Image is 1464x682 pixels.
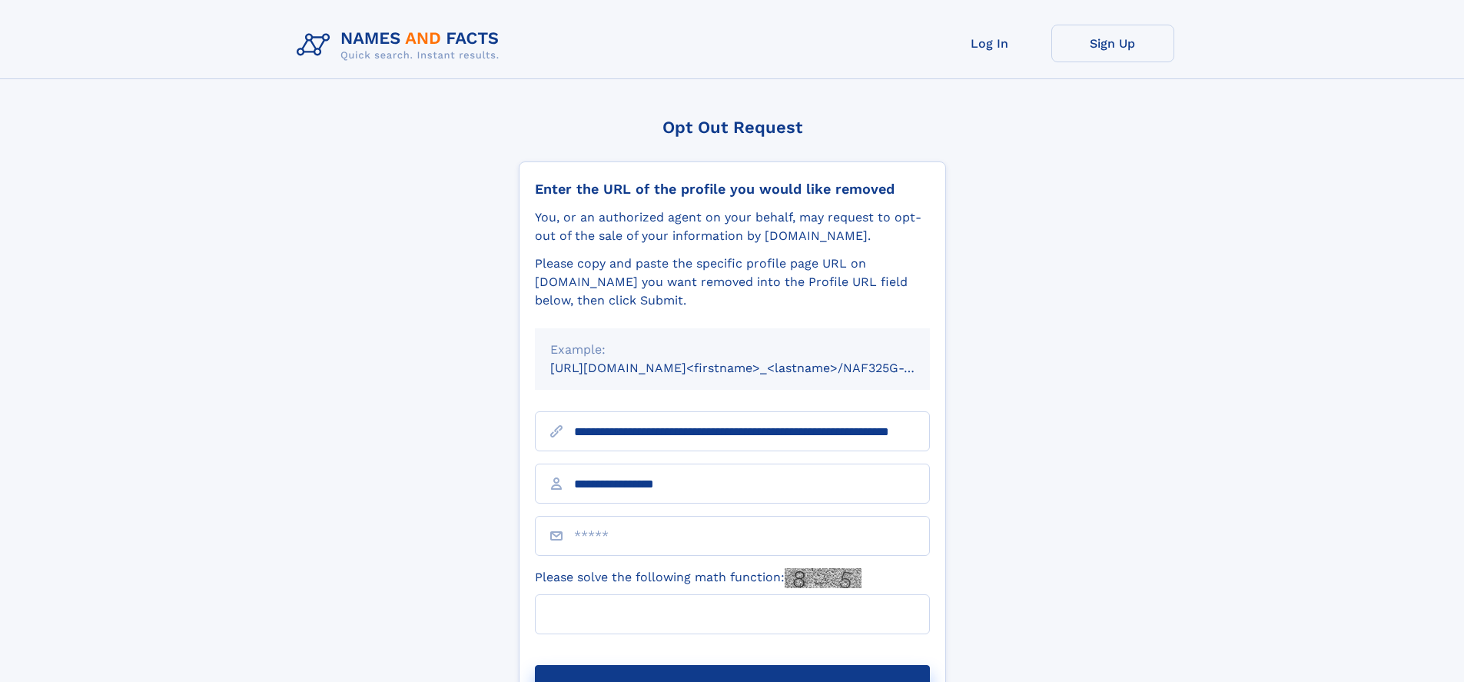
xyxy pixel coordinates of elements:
[1051,25,1174,62] a: Sign Up
[535,568,861,588] label: Please solve the following math function:
[535,181,930,198] div: Enter the URL of the profile you would like removed
[290,25,512,66] img: Logo Names and Facts
[550,361,959,375] small: [URL][DOMAIN_NAME]<firstname>_<lastname>/NAF325G-xxxxxxxx
[550,341,915,359] div: Example:
[519,118,946,137] div: Opt Out Request
[928,25,1051,62] a: Log In
[535,208,930,245] div: You, or an authorized agent on your behalf, may request to opt-out of the sale of your informatio...
[535,255,930,310] div: Please copy and paste the specific profile page URL on [DOMAIN_NAME] you want removed into the Pr...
